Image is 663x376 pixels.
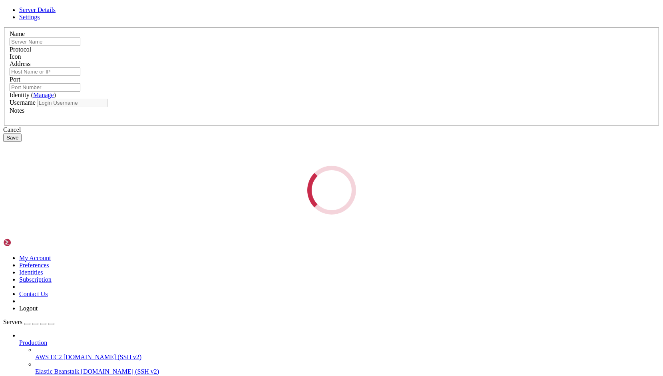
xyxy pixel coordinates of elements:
[10,83,80,92] input: Port Number
[307,166,356,215] div: Loading...
[35,361,660,375] li: Elastic Beanstalk [DOMAIN_NAME] (SSH v2)
[3,126,660,133] div: Cancel
[19,339,47,346] span: Production
[3,133,22,142] button: Save
[33,92,54,98] a: Manage
[19,290,48,297] a: Contact Us
[35,346,660,361] li: AWS EC2 [DOMAIN_NAME] (SSH v2)
[10,68,80,76] input: Host Name or IP
[19,269,43,276] a: Identities
[19,262,49,269] a: Preferences
[10,76,20,83] label: Port
[10,107,24,114] label: Notes
[35,354,660,361] a: AWS EC2 [DOMAIN_NAME] (SSH v2)
[35,368,80,375] span: Elastic Beanstalk
[3,318,22,325] span: Servers
[64,354,142,360] span: [DOMAIN_NAME] (SSH v2)
[37,99,108,107] input: Login Username
[19,6,56,13] a: Server Details
[19,14,40,20] a: Settings
[31,92,56,98] span: ( )
[19,305,38,312] a: Logout
[10,38,80,46] input: Server Name
[19,276,52,283] a: Subscription
[35,368,660,375] a: Elastic Beanstalk [DOMAIN_NAME] (SSH v2)
[10,60,30,67] label: Address
[10,92,56,98] label: Identity
[10,30,25,37] label: Name
[3,318,54,325] a: Servers
[3,239,49,247] img: Shellngn
[10,53,21,60] label: Icon
[81,368,159,375] span: [DOMAIN_NAME] (SSH v2)
[10,46,31,53] label: Protocol
[19,339,660,346] a: Production
[35,354,62,360] span: AWS EC2
[19,255,51,261] a: My Account
[10,99,36,106] label: Username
